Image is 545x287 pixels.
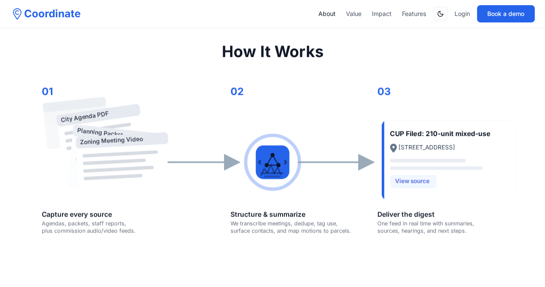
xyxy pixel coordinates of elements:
a: Login [455,9,470,18]
text: plus commission audio/video feeds. [42,227,136,234]
text: Planning Packet [77,126,124,138]
button: Book a demo [477,5,535,22]
text: Agendas, packets, staff reports, [42,220,126,227]
button: Switch to dark mode [433,6,448,21]
a: Features [402,9,426,18]
text: Capture every source [42,210,112,218]
text: View source [395,177,430,184]
span: Coordinate [24,7,81,21]
text: Zoning Meeting Video [80,135,143,145]
text: We transcribe meetings, dedupe, tag use, [230,220,338,227]
text: Structure & summarize [230,210,305,218]
a: Coordinate [10,7,81,21]
text: CUP Filed: 210-unit mixed-use [390,129,490,138]
text: 03 [377,85,391,98]
h2: How It Works [21,43,524,60]
svg: How Coordinate turns municipal documents into a digest for development teams [21,74,524,242]
img: Coordinate [10,7,24,21]
text: 01 [42,85,53,98]
a: Impact [372,9,392,18]
a: About [318,9,336,18]
text: Deliver the digest [377,210,435,218]
text: sources, hearings, and next steps. [377,227,467,234]
text: 02 [230,85,244,98]
a: Value [346,9,361,18]
text: One feed in real time with summaries, [377,220,474,227]
text: City Agenda PDF [60,110,109,123]
text: surface contacts, and map motions to parcels. [230,227,351,234]
text: [STREET_ADDRESS] [399,144,455,151]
